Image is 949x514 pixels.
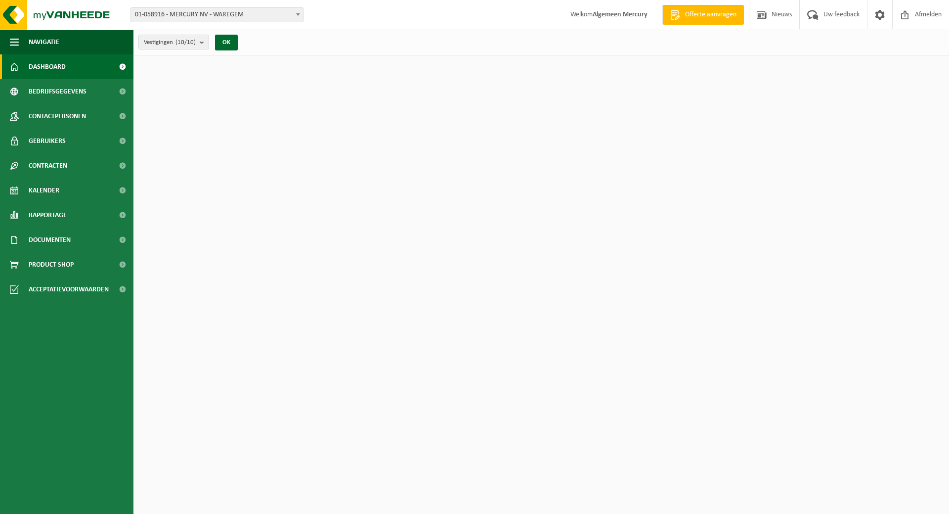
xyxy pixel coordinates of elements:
[593,11,647,18] strong: Algemeen Mercury
[29,228,71,252] span: Documenten
[175,39,196,46] count: (10/10)
[29,153,67,178] span: Contracten
[29,129,66,153] span: Gebruikers
[29,178,59,203] span: Kalender
[29,79,86,104] span: Bedrijfsgegevens
[130,7,303,22] span: 01-058916 - MERCURY NV - WAREGEM
[29,30,59,54] span: Navigatie
[138,35,209,49] button: Vestigingen(10/10)
[29,203,67,228] span: Rapportage
[662,5,744,25] a: Offerte aanvragen
[144,35,196,50] span: Vestigingen
[29,54,66,79] span: Dashboard
[683,10,739,20] span: Offerte aanvragen
[215,35,238,50] button: OK
[29,252,74,277] span: Product Shop
[29,104,86,129] span: Contactpersonen
[29,277,109,302] span: Acceptatievoorwaarden
[131,8,303,22] span: 01-058916 - MERCURY NV - WAREGEM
